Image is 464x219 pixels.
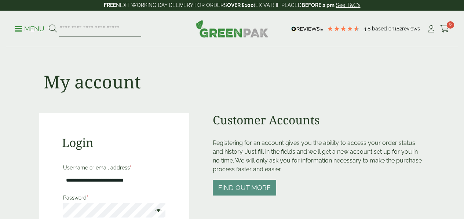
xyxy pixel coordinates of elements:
i: My Account [427,25,436,33]
strong: OVER £100 [227,2,254,8]
label: Username or email address [63,163,166,173]
span: Based on [372,26,394,32]
button: Find out more [213,180,276,196]
span: reviews [402,26,420,32]
span: 0 [447,21,454,29]
h1: My account [44,71,141,92]
p: Menu [15,25,44,33]
label: Password [63,193,166,203]
p: Registering for an account gives you the ability to access your order status and history. Just fi... [213,139,425,174]
a: Menu [15,25,44,32]
a: 0 [440,23,449,34]
a: Find out more [213,185,276,191]
a: See T&C's [336,2,361,8]
span: 4.8 [363,26,372,32]
strong: FREE [104,2,116,8]
div: 4.79 Stars [327,25,360,32]
span: 182 [394,26,402,32]
strong: BEFORE 2 pm [302,2,335,8]
h2: Customer Accounts [213,113,425,127]
i: Cart [440,25,449,33]
img: GreenPak Supplies [196,20,268,37]
h2: Login [62,136,167,150]
img: REVIEWS.io [291,26,323,32]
